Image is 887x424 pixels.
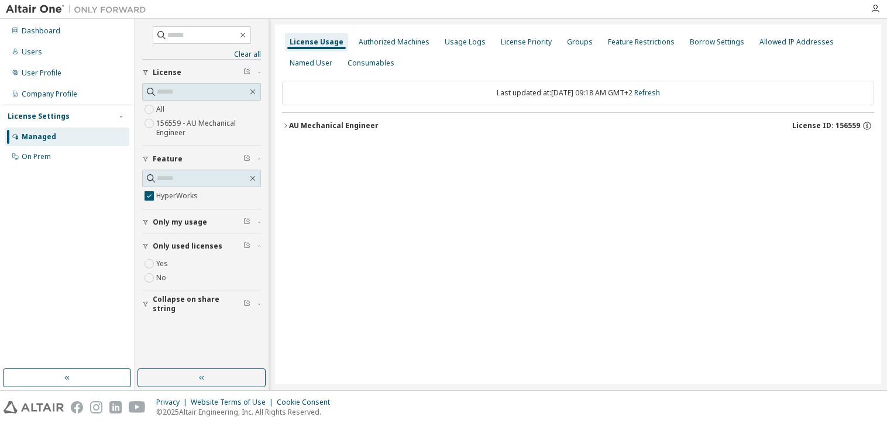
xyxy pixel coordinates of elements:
span: Feature [153,154,183,164]
p: © 2025 Altair Engineering, Inc. All Rights Reserved. [156,407,337,417]
div: Users [22,47,42,57]
img: facebook.svg [71,401,83,413]
div: Borrow Settings [690,37,744,47]
button: Collapse on share string [142,291,261,317]
div: Managed [22,132,56,142]
span: Clear filter [243,68,250,77]
div: License Usage [290,37,343,47]
span: Clear filter [243,154,250,164]
div: Allowed IP Addresses [759,37,834,47]
div: Dashboard [22,26,60,36]
div: On Prem [22,152,51,161]
span: License ID: 156559 [792,121,860,130]
img: Altair One [6,4,152,15]
span: License [153,68,181,77]
button: AU Mechanical EngineerLicense ID: 156559 [282,113,874,139]
span: Clear filter [243,218,250,227]
a: Clear all [142,50,261,59]
button: Only used licenses [142,233,261,259]
div: Last updated at: [DATE] 09:18 AM GMT+2 [282,81,874,105]
div: Groups [567,37,593,47]
span: Only my usage [153,218,207,227]
span: Clear filter [243,242,250,251]
div: Feature Restrictions [608,37,675,47]
img: youtube.svg [129,401,146,413]
div: Company Profile [22,89,77,99]
label: HyperWorks [156,189,200,203]
div: Consumables [348,58,394,68]
img: instagram.svg [90,401,102,413]
div: AU Mechanical Engineer [289,121,379,130]
label: 156559 - AU Mechanical Engineer [156,116,261,140]
img: altair_logo.svg [4,401,64,413]
label: Yes [156,257,170,271]
span: Collapse on share string [153,295,243,313]
button: License [142,60,261,85]
div: License Priority [501,37,552,47]
label: No [156,271,169,285]
button: Feature [142,146,261,172]
div: Privacy [156,398,191,407]
img: linkedin.svg [109,401,122,413]
label: All [156,102,167,116]
div: Usage Logs [445,37,486,47]
span: Clear filter [243,299,250,309]
div: Website Terms of Use [191,398,277,407]
a: Refresh [634,88,660,98]
div: Cookie Consent [277,398,337,407]
div: User Profile [22,68,61,78]
div: License Settings [8,112,70,121]
div: Named User [290,58,332,68]
span: Only used licenses [153,242,222,251]
div: Authorized Machines [359,37,429,47]
button: Only my usage [142,209,261,235]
